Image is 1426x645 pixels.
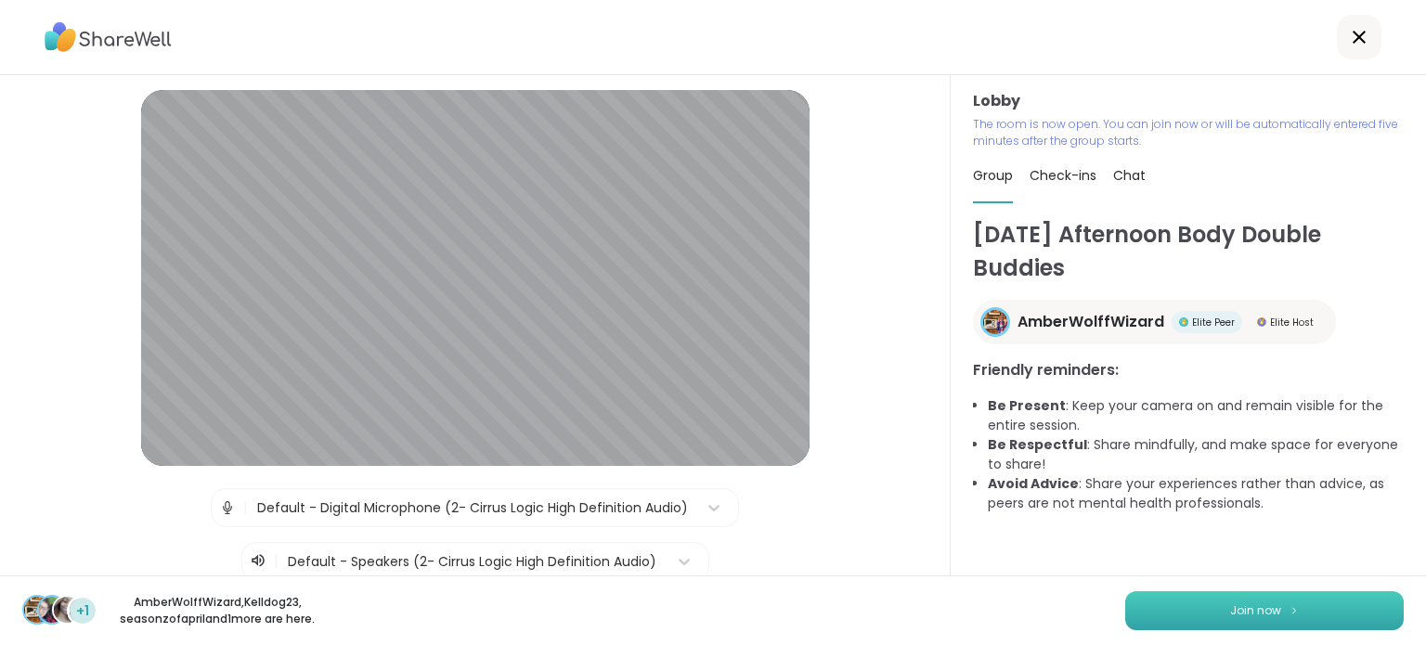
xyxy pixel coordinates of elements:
[1257,317,1266,327] img: Elite Host
[988,474,1404,513] li: : Share your experiences rather than advice, as peers are not mental health professionals.
[988,435,1087,454] b: Be Respectful
[274,550,279,573] span: |
[988,474,1079,493] b: Avoid Advice
[973,300,1336,344] a: AmberWolffWizardAmberWolffWizardElite PeerElite PeerElite HostElite Host
[39,597,65,623] img: Kelldog23
[973,90,1404,112] h3: Lobby
[45,16,172,58] img: ShareWell Logo
[257,498,688,518] div: Default - Digital Microphone (2- Cirrus Logic High Definition Audio)
[983,310,1007,334] img: AmberWolffWizard
[1270,316,1314,329] span: Elite Host
[24,597,50,623] img: AmberWolffWizard
[54,597,80,623] img: seasonzofapril
[973,166,1013,185] span: Group
[1179,317,1188,327] img: Elite Peer
[973,359,1404,381] h3: Friendly reminders:
[76,601,89,621] span: +1
[1018,311,1164,333] span: AmberWolffWizard
[1230,602,1281,619] span: Join now
[1113,166,1146,185] span: Chat
[243,489,248,526] span: |
[973,116,1404,149] p: The room is now open. You can join now or will be automatically entered five minutes after the gr...
[1125,591,1404,630] button: Join now
[988,396,1066,415] b: Be Present
[1289,605,1300,615] img: ShareWell Logomark
[1192,316,1235,329] span: Elite Peer
[973,218,1404,285] h1: [DATE] Afternoon Body Double Buddies
[1030,166,1096,185] span: Check-ins
[988,396,1404,435] li: : Keep your camera on and remain visible for the entire session.
[219,489,236,526] img: Microphone
[988,435,1404,474] li: : Share mindfully, and make space for everyone to share!
[113,594,321,627] p: AmberWolffWizard , Kelldog23 , seasonzofapril and 1 more are here.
